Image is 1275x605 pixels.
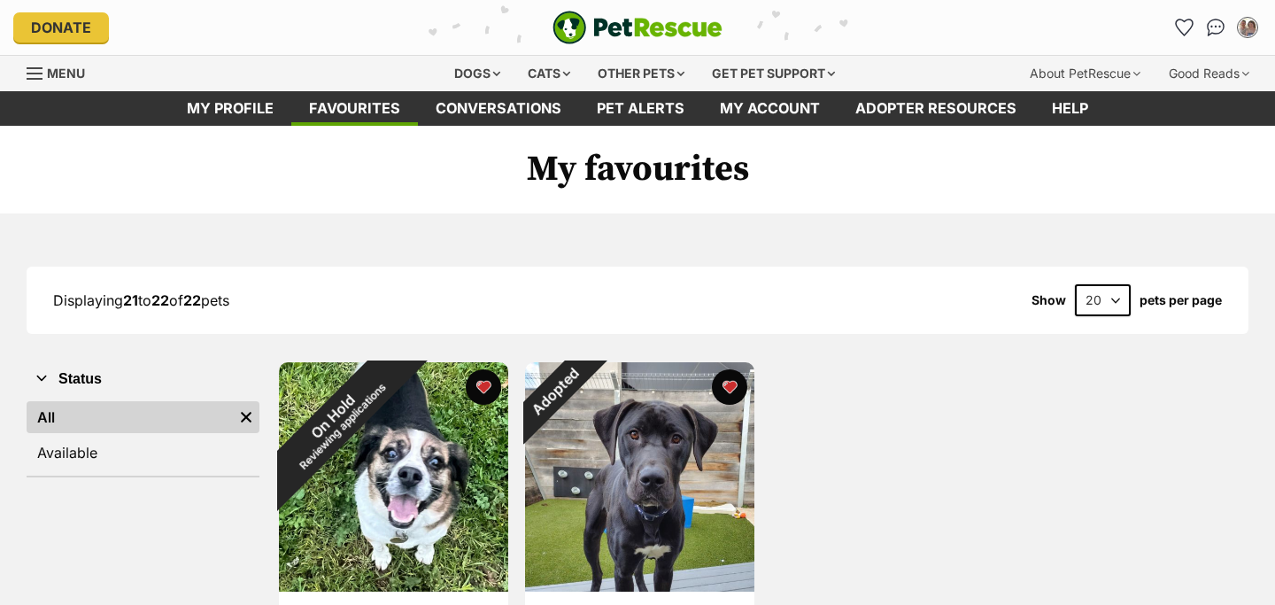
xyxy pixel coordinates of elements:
a: My profile [169,91,291,126]
a: Pet alerts [579,91,702,126]
div: On Hold [240,323,436,519]
div: Other pets [585,56,697,91]
img: Lilly Loughney profile pic [1239,19,1256,36]
div: Good Reads [1156,56,1262,91]
div: Dogs [442,56,513,91]
div: Get pet support [699,56,847,91]
span: Displaying to of pets [53,291,229,309]
label: pets per page [1140,293,1222,307]
a: Conversations [1202,13,1230,42]
div: Cats [515,56,583,91]
span: Reviewing applications [297,381,389,472]
a: Donate [13,12,109,43]
a: On HoldReviewing applications [279,578,508,595]
img: logo-e224e6f780fb5917bec1dbf3a21bbac754714ae5b6737aabdf751b685950b380.svg [552,11,722,44]
button: My account [1233,13,1262,42]
div: Adopted [502,339,607,445]
img: chat-41dd97257d64d25036548639549fe6c8038ab92f7586957e7f3b1b290dea8141.svg [1207,19,1225,36]
strong: 22 [183,291,201,309]
strong: 21 [123,291,138,309]
div: About PetRescue [1017,56,1153,91]
a: Help [1034,91,1106,126]
strong: 22 [151,291,169,309]
button: favourite [466,369,501,405]
span: Menu [47,66,85,81]
button: favourite [712,369,747,405]
a: All [27,401,233,433]
a: Favourites [291,91,418,126]
a: Remove filter [233,401,259,433]
a: Favourites [1170,13,1198,42]
a: Adopter resources [838,91,1034,126]
a: My account [702,91,838,126]
a: Menu [27,56,97,88]
a: Adopted [525,578,754,595]
div: Status [27,398,259,476]
span: Show [1032,293,1066,307]
a: Available [27,437,259,469]
ul: Account quick links [1170,13,1262,42]
a: conversations [418,91,579,126]
button: Status [27,368,259,391]
a: PetRescue [552,11,722,44]
img: Elwood [525,362,754,592]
